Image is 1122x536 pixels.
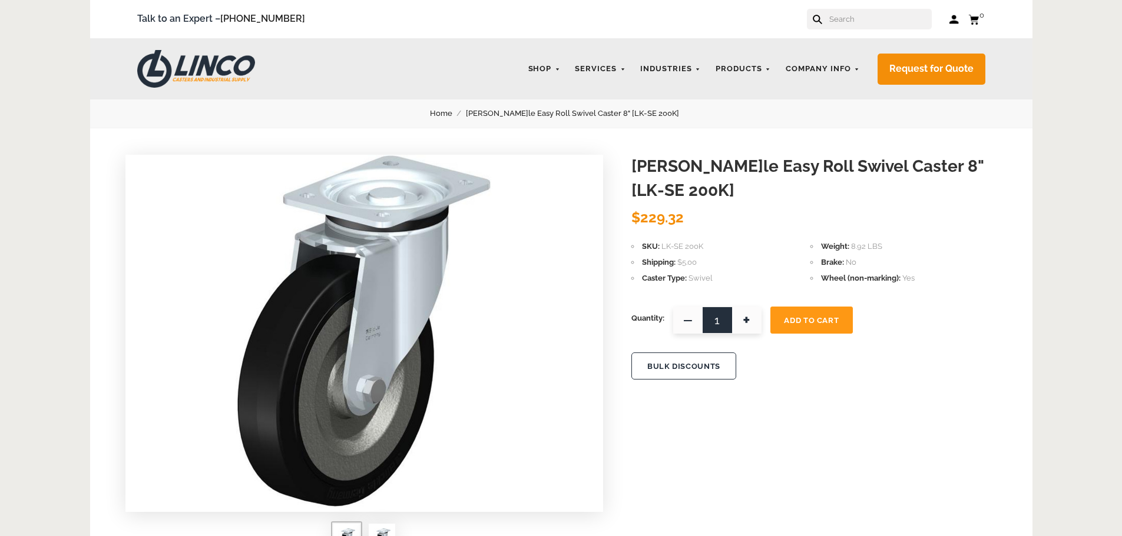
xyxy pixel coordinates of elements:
span: Shipping [642,258,676,267]
span: Swivel [689,274,713,282]
span: + [732,307,762,334]
span: Add To Cart [784,316,839,325]
img: https://i.ibb.co/THqhKty/LK-SE-200-K-003558-jpg-breite500.jpg [236,155,492,508]
a: Request for Quote [878,54,985,85]
span: SKU [642,242,660,251]
a: Shop [522,58,567,81]
span: Weight [821,242,849,251]
a: [PERSON_NAME]le Easy Roll Swivel Caster 8" [LK-SE 200K] [466,107,693,120]
a: Home [430,107,466,120]
span: Talk to an Expert – [137,11,305,27]
a: Industries [634,58,707,81]
span: Brake [821,258,844,267]
a: 0 [968,12,985,26]
button: Add To Cart [770,307,853,334]
a: Company Info [780,58,866,81]
span: 8.92 LBS [851,242,882,251]
span: Quantity [631,307,664,330]
span: Wheel (non-marking) [821,274,901,282]
span: $229.32 [631,209,684,226]
span: — [673,307,703,334]
a: Log in [949,14,959,25]
span: No [846,258,856,267]
a: Services [569,58,631,81]
span: Yes [902,274,915,282]
h1: [PERSON_NAME]le Easy Roll Swivel Caster 8" [LK-SE 200K] [631,155,997,202]
img: LINCO CASTERS & INDUSTRIAL SUPPLY [137,50,255,88]
a: Products [710,58,777,81]
span: $5.00 [677,258,697,267]
input: Search [828,9,932,29]
span: 0 [979,11,984,19]
span: LK-SE 200K [661,242,703,251]
span: Caster Type [642,274,687,282]
button: BULK DISCOUNTS [631,352,736,379]
a: [PHONE_NUMBER] [220,13,305,24]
